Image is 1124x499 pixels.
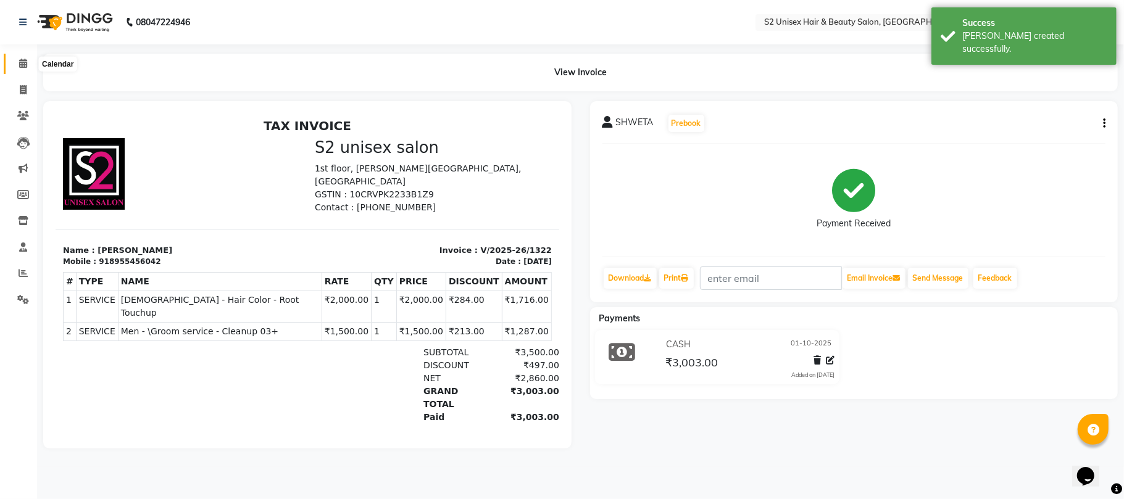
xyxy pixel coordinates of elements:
[266,159,315,178] th: RATE
[8,178,21,209] td: 1
[908,268,968,289] button: Send Message
[62,159,266,178] th: NAME
[391,178,447,209] td: ₹284.00
[440,142,465,154] div: Date :
[20,178,62,209] td: SERVICE
[791,371,835,379] div: Added on [DATE]
[20,159,62,178] th: TYPE
[446,178,496,209] td: ₹1,716.00
[43,142,105,154] div: 918955456042
[391,209,447,228] td: ₹213.00
[266,178,315,209] td: ₹2,000.00
[7,142,41,154] div: Mobile :
[360,258,432,271] div: NET
[468,142,496,154] div: [DATE]
[616,116,654,133] span: SHWETA
[259,131,496,143] p: Invoice : V/2025-26/1322
[962,30,1107,56] div: Bill created successfully.
[316,159,341,178] th: QTY
[360,233,432,245] div: SUBTOTAL
[973,268,1017,289] a: Feedback
[599,313,641,324] span: Payments
[31,5,116,39] img: logo
[432,271,504,297] div: ₹3,003.00
[65,212,264,225] span: Men - \Groom service - Cleanup 03+
[391,159,447,178] th: DISCOUNT
[341,209,390,228] td: ₹1,500.00
[20,209,62,228] td: SERVICE
[446,159,496,178] th: AMOUNT
[7,5,496,20] h2: TAX INVOICE
[7,131,244,143] p: Name : [PERSON_NAME]
[259,25,496,44] h3: S2 unisex salon
[665,355,718,373] span: ₹3,003.00
[316,178,341,209] td: 1
[360,245,432,258] div: DISCOUNT
[136,5,190,39] b: 08047224946
[341,159,390,178] th: PRICE
[432,233,504,245] div: ₹3,500.00
[8,159,21,178] th: #
[259,49,496,75] p: 1st floor, [PERSON_NAME][GEOGRAPHIC_DATA], [GEOGRAPHIC_DATA]
[341,178,390,209] td: ₹2,000.00
[432,297,504,310] div: ₹3,003.00
[360,297,432,310] div: Paid
[65,180,264,206] span: [DEMOGRAPHIC_DATA] - Hair Color - Root Touchup
[604,268,657,289] a: Download
[8,209,21,228] td: 2
[446,209,496,228] td: ₹1,287.00
[432,245,504,258] div: ₹497.00
[259,75,496,88] p: GSTIN : 10CRVPK2233B1Z9
[817,218,891,231] div: Payment Received
[700,266,842,290] input: enter email
[668,115,704,132] button: Prebook
[43,54,1118,91] div: View Invoice
[360,271,432,297] div: GRAND TOTAL
[266,209,315,228] td: ₹1,500.00
[316,209,341,228] td: 1
[791,338,831,351] span: 01-10-2025
[1072,450,1112,487] iframe: chat widget
[666,338,691,351] span: CASH
[39,57,77,72] div: Calendar
[659,268,694,289] a: Print
[259,88,496,101] p: Contact : [PHONE_NUMBER]
[843,268,905,289] button: Email Invoice
[432,258,504,271] div: ₹2,860.00
[962,17,1107,30] div: Success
